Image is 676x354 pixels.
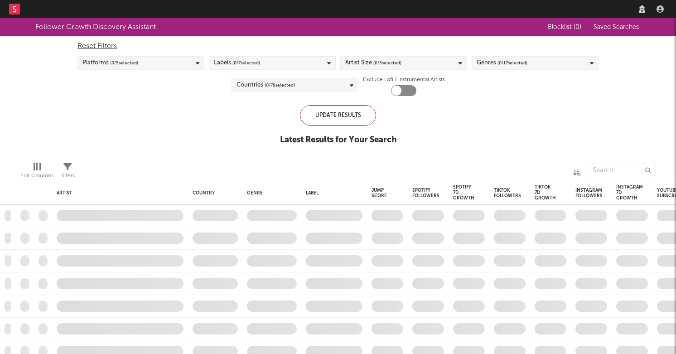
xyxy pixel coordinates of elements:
[82,58,138,68] div: Platforms
[494,188,521,199] div: Tiktok Followers
[453,184,474,201] div: Spotify 7D Growth
[574,24,581,30] span: ( 0 )
[265,80,295,91] span: ( 0 / 78 selected)
[373,58,401,68] span: ( 0 / 5 selected)
[35,22,156,33] div: Follower Growth Discovery Assistant
[497,58,527,68] span: ( 0 / 17 selected)
[300,105,376,126] div: Update Results
[57,190,179,196] div: Artist
[60,170,75,181] div: Filters
[110,58,138,68] span: ( 0 / 5 selected)
[535,184,556,201] div: Tiktok 7D Growth
[345,58,401,68] div: Artist Size
[372,188,390,199] div: Jump Score
[306,190,358,196] div: Label
[575,188,603,199] div: Instagram Followers
[247,190,292,196] div: Genre
[616,184,643,201] div: Instagram 7D Growth
[232,58,260,68] span: ( 0 / 7 selected)
[594,24,641,30] span: Saved Searches
[193,190,233,196] div: Country
[60,159,75,185] div: Filters
[20,159,53,185] div: Edit Columns
[477,58,527,68] div: Genres
[77,41,599,52] div: Reset Filters
[363,74,445,85] label: Exclude Lofi / Instrumental Artists
[591,24,641,31] button: Saved Searches
[20,170,53,181] div: Edit Columns
[412,188,439,199] div: Spotify Followers
[588,164,656,177] input: Search...
[548,24,581,30] span: Blocklist
[214,58,260,68] div: Labels
[237,80,295,91] div: Countries
[280,135,396,145] div: Latest Results for Your Search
